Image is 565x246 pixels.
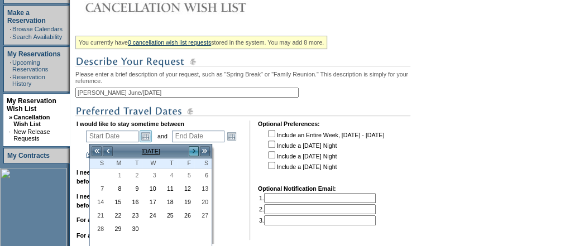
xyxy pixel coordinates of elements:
a: < [102,146,113,157]
td: Monday, September 29, 2025 [107,222,125,235]
td: · [9,128,12,142]
a: 8 [108,182,124,195]
td: Include an Entire Week, [DATE] - [DATE] Include a [DATE] Night Include a [DATE] Night Include a [... [266,128,384,177]
td: · [9,59,11,73]
a: Make a Reservation [7,9,46,25]
td: Monday, September 22, 2025 [107,209,125,222]
a: 21 [90,209,107,221]
td: Wednesday, September 10, 2025 [142,182,159,195]
span: 4 [160,171,176,179]
td: [DATE] [113,145,188,157]
b: Optional Notification Email: [258,185,336,192]
a: My Reservation Wish List [7,97,56,113]
a: New Release Requests [13,128,50,142]
a: 23 [125,209,141,221]
td: · [9,33,11,40]
td: Saturday, September 20, 2025 [194,195,212,209]
a: 25 [160,209,176,221]
a: 7 [90,182,107,195]
a: My Contracts [7,152,50,160]
td: Tuesday, September 30, 2025 [125,222,142,235]
a: 18 [160,196,176,208]
th: Friday [177,158,194,168]
a: Browse Calendars [12,26,63,32]
td: Friday, September 12, 2025 [177,182,194,195]
td: Thursday, September 11, 2025 [160,182,177,195]
a: 13 [195,182,211,195]
td: Friday, September 26, 2025 [177,209,194,222]
td: Thursday, September 18, 2025 [160,195,177,209]
td: Friday, September 19, 2025 [177,195,194,209]
a: 14 [90,196,107,208]
a: 9 [125,182,141,195]
div: You currently have stored in the system. You may add 8 more. [75,36,327,49]
a: 15 [108,196,124,208]
td: Wednesday, September 24, 2025 [142,209,159,222]
th: Saturday [194,158,212,168]
a: >> [199,146,210,157]
td: Sunday, September 28, 2025 [90,222,107,235]
th: Wednesday [142,158,159,168]
a: My Reservations [7,50,60,58]
td: Tuesday, September 09, 2025 [125,182,142,195]
td: and [156,128,169,144]
td: Monday, September 08, 2025 [107,182,125,195]
td: Sunday, September 07, 2025 [90,182,107,195]
a: 0 cancellation wish list requests [128,39,211,46]
td: Sunday, September 14, 2025 [90,195,107,209]
td: Sunday, September 21, 2025 [90,209,107,222]
b: I would like to stay sometime between [76,120,184,127]
span: 1 [108,171,124,179]
a: Cancellation Wish List [13,114,50,127]
b: For a minimum of [76,216,126,223]
a: << [91,146,102,157]
a: 30 [125,223,141,235]
input: Date format: M/D/Y. Shortcut keys: [T] for Today. [UP] or [.] for Next Day. [DOWN] or [,] for Pre... [172,131,224,142]
span: 2 [125,171,141,179]
a: Open the calendar popup. [140,130,152,142]
td: Saturday, September 13, 2025 [194,182,212,195]
span: 5 [178,171,194,179]
a: (show holiday calendar) [86,151,149,158]
td: · [9,74,11,87]
input: Date format: M/D/Y. Shortcut keys: [T] for Today. [UP] or [.] for Next Day. [DOWN] or [,] for Pre... [86,131,138,142]
b: I need a minimum of [76,169,134,176]
b: For a maximum of [76,232,128,239]
td: 3. [259,215,376,225]
a: Search Availability [12,33,62,40]
td: Tuesday, September 16, 2025 [125,195,142,209]
th: Sunday [90,158,107,168]
a: 12 [178,182,194,195]
th: Thursday [160,158,177,168]
a: 22 [108,209,124,221]
th: Monday [107,158,125,168]
td: 2. [259,204,376,214]
a: 29 [108,223,124,235]
a: Reservation History [12,74,45,87]
a: 11 [160,182,176,195]
a: 24 [142,209,159,221]
b: I need a maximum of [76,193,135,200]
td: Saturday, September 27, 2025 [194,209,212,222]
a: 19 [178,196,194,208]
a: 6 [195,169,211,181]
a: 10 [142,182,159,195]
a: Open the calendar popup. [226,130,238,142]
td: Monday, September 15, 2025 [107,195,125,209]
a: 26 [178,209,194,221]
td: Tuesday, September 23, 2025 [125,209,142,222]
a: > [188,146,199,157]
a: 17 [142,196,159,208]
a: Upcoming Reservations [12,59,48,73]
a: 16 [125,196,141,208]
td: Wednesday, September 17, 2025 [142,195,159,209]
td: Saturday, September 06, 2025 [194,168,212,182]
b: » [9,114,12,120]
td: Thursday, September 25, 2025 [160,209,177,222]
a: 20 [195,196,211,208]
a: 27 [195,209,211,221]
td: 1. [259,193,376,203]
b: Optional Preferences: [258,120,320,127]
th: Tuesday [125,158,142,168]
td: · [9,26,11,32]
